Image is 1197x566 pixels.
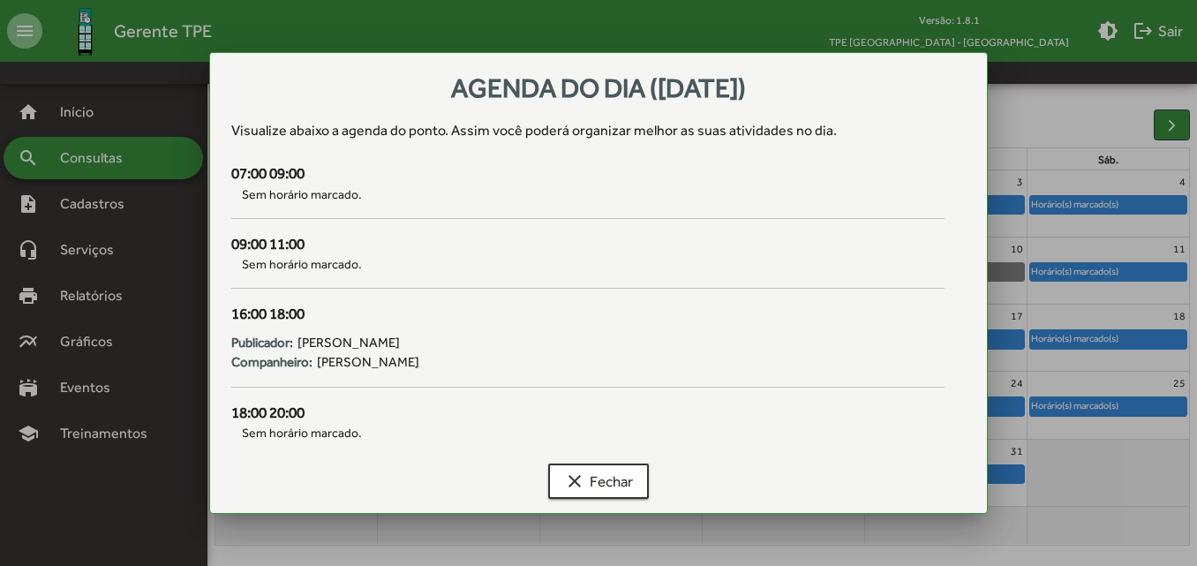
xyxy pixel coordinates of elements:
[231,402,944,425] div: 18:00 20:00
[297,333,400,353] span: [PERSON_NAME]
[231,352,312,373] strong: Companheiro:
[231,333,293,353] strong: Publicador:
[451,72,746,103] span: Agenda do dia ([DATE])
[231,162,944,185] div: 07:00 09:00
[231,303,944,326] div: 16:00 18:00
[231,424,944,442] span: Sem horário marcado.
[564,465,633,497] span: Fechar
[564,471,585,492] mat-icon: clear
[231,233,944,256] div: 09:00 11:00
[231,255,944,274] span: Sem horário marcado.
[231,120,965,141] div: Visualize abaixo a agenda do ponto . Assim você poderá organizar melhor as suas atividades no dia.
[231,185,944,204] span: Sem horário marcado.
[317,352,419,373] span: [PERSON_NAME]
[548,464,649,499] button: Fechar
